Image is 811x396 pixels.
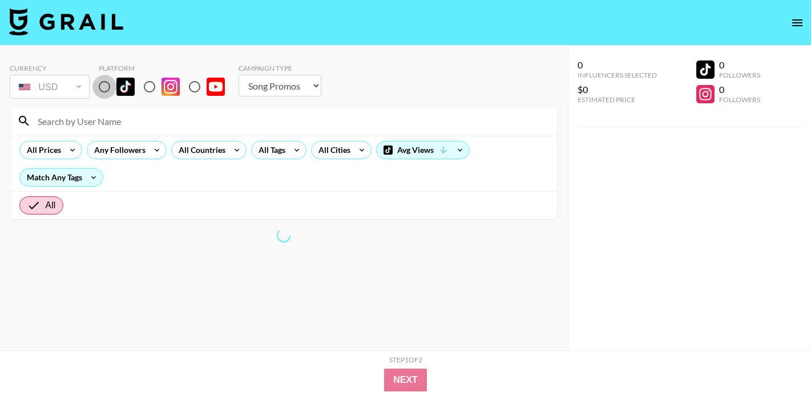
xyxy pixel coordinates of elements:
div: All Countries [172,142,228,159]
div: Step 1 of 2 [389,355,422,364]
img: Instagram [162,78,180,96]
button: open drawer [786,11,809,34]
div: 0 [578,59,657,71]
input: Search by User Name [31,112,550,130]
button: Next [384,369,427,391]
img: TikTok [116,78,135,96]
div: All Prices [20,142,63,159]
div: Any Followers [87,142,148,159]
div: Estimated Price [578,95,657,104]
span: Refreshing lists, bookers, clients, countries, tags, cities, talent, talent... [274,226,293,245]
div: Avg Views [377,142,469,159]
div: Platform [99,64,234,72]
div: Match Any Tags [20,169,103,186]
span: All [45,199,55,212]
div: Followers [719,71,760,79]
div: Currency is locked to USD [10,72,90,101]
div: 0 [719,84,760,95]
div: Currency [10,64,90,72]
div: Influencers Selected [578,71,657,79]
div: 0 [719,59,760,71]
div: All Cities [312,142,353,159]
img: Grail Talent [9,8,123,35]
div: Followers [719,95,760,104]
img: YouTube [207,78,225,96]
div: USD [12,77,87,97]
div: Campaign Type [239,64,321,72]
div: All Tags [252,142,288,159]
div: $0 [578,84,657,95]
